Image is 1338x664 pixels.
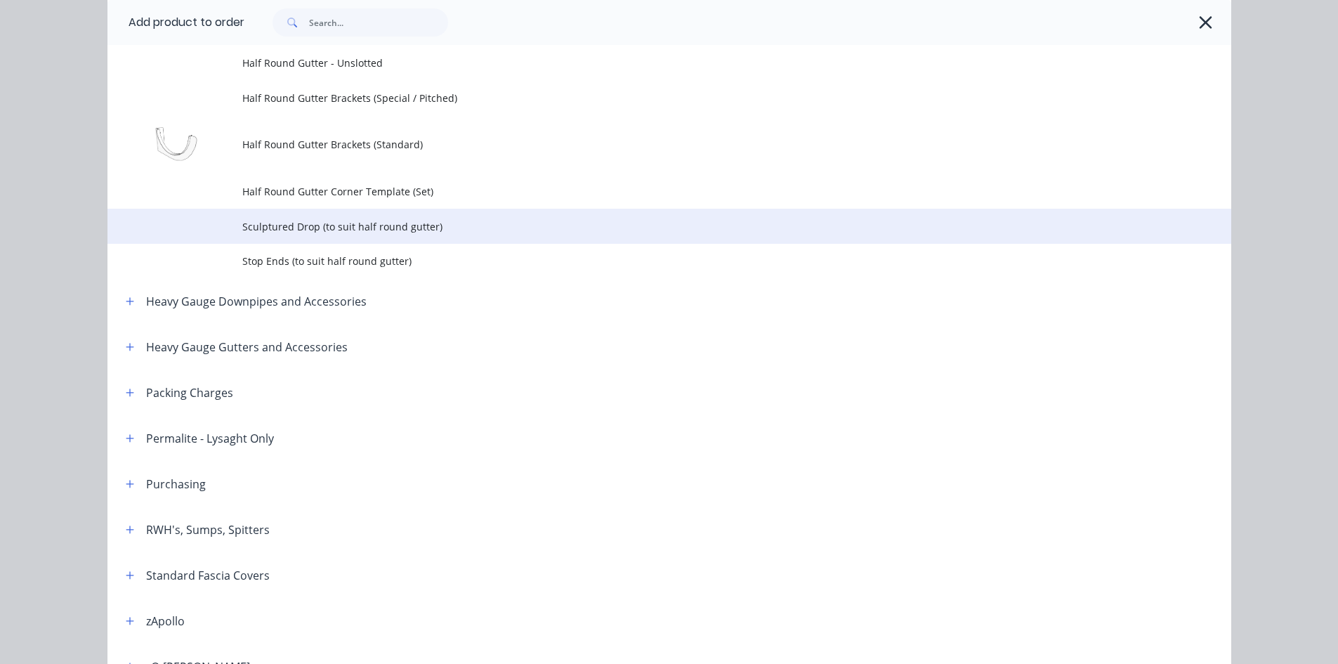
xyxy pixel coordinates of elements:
div: Permalite - Lysaght Only [146,430,274,447]
div: Heavy Gauge Downpipes and Accessories [146,293,367,310]
span: Half Round Gutter Brackets (Standard) [242,137,1033,152]
div: Packing Charges [146,384,233,401]
div: RWH's, Sumps, Spitters [146,521,270,538]
span: Half Round Gutter Brackets (Special / Pitched) [242,91,1033,105]
div: Purchasing [146,476,206,493]
div: zApollo [146,613,185,630]
input: Search... [309,8,448,37]
span: Stop Ends (to suit half round gutter) [242,254,1033,268]
span: Half Round Gutter Corner Template (Set) [242,184,1033,199]
span: Sculptured Drop (to suit half round gutter) [242,219,1033,234]
span: Half Round Gutter - Unslotted [242,56,1033,70]
div: Standard Fascia Covers [146,567,270,584]
div: Heavy Gauge Gutters and Accessories [146,339,348,356]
